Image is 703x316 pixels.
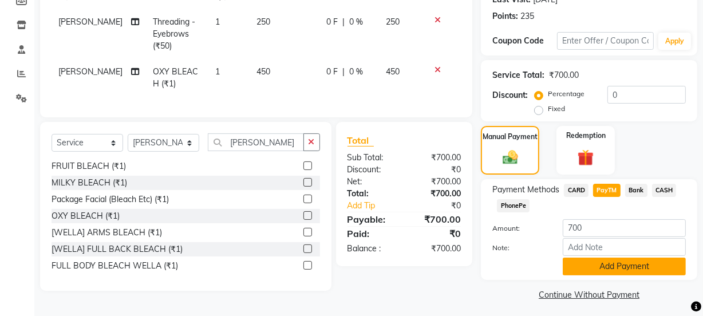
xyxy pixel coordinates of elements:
span: [PERSON_NAME] [58,66,123,77]
span: 0 F [326,66,338,78]
span: OXY BLEACH (₹1) [153,66,198,89]
div: Service Total: [492,69,544,81]
img: _gift.svg [572,148,599,168]
div: 235 [520,10,534,22]
label: Redemption [566,131,606,141]
div: [WELLA] FULL BACK BLEACH (₹1) [52,243,183,255]
div: Payable: [339,212,404,226]
span: Total [347,135,374,147]
div: ₹0 [404,227,469,240]
div: Package Facial (Bleach Etc) (₹1) [52,193,169,206]
a: Add Tip [339,200,415,212]
div: Paid: [339,227,404,240]
span: 1 [215,66,220,77]
span: 0 % [349,16,363,28]
label: Percentage [548,89,584,99]
div: OXY BLEACH (₹1) [52,210,120,222]
span: | [342,66,345,78]
div: Discount: [339,164,404,176]
div: Total: [339,188,404,200]
button: Apply [658,33,691,50]
label: Fixed [548,104,565,114]
div: [WELLA] ARMS BLEACH (₹1) [52,227,162,239]
span: 1 [215,17,220,27]
span: 450 [256,66,270,77]
label: Manual Payment [483,132,538,142]
label: Note: [484,243,554,253]
label: Amount: [484,223,554,234]
span: CARD [564,184,589,197]
span: Bank [625,184,647,197]
span: PayTM [593,184,621,197]
span: PhonePe [497,199,530,212]
input: Amount [563,219,686,237]
div: Discount: [492,89,528,101]
span: Threading - Eyebrows (₹50) [153,17,195,51]
span: 250 [256,17,270,27]
div: ₹700.00 [404,152,469,164]
div: Points: [492,10,518,22]
input: Add Note [563,238,686,256]
div: ₹0 [404,164,469,176]
span: | [342,16,345,28]
div: ₹700.00 [404,188,469,200]
img: _cash.svg [498,149,523,167]
div: ₹700.00 [404,243,469,255]
div: ₹700.00 [549,69,579,81]
span: 450 [386,66,400,77]
span: 0 F [326,16,338,28]
div: MILKY BLEACH (₹1) [52,177,127,189]
input: Enter Offer / Coupon Code [557,32,654,50]
div: Net: [339,176,404,188]
span: Payment Methods [492,184,559,196]
div: ₹0 [415,200,469,212]
span: [PERSON_NAME] [58,17,123,27]
div: ₹700.00 [404,176,469,188]
span: CASH [652,184,677,197]
div: ₹700.00 [404,212,469,226]
a: Continue Without Payment [483,289,695,301]
div: Sub Total: [339,152,404,164]
span: 250 [386,17,400,27]
div: FRUIT BLEACH (₹1) [52,160,126,172]
div: Coupon Code [492,35,557,47]
div: Balance : [339,243,404,255]
div: FULL BODY BLEACH WELLA (₹1) [52,260,178,272]
span: 0 % [349,66,363,78]
input: Search or Scan [208,133,304,151]
button: Add Payment [563,258,686,275]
